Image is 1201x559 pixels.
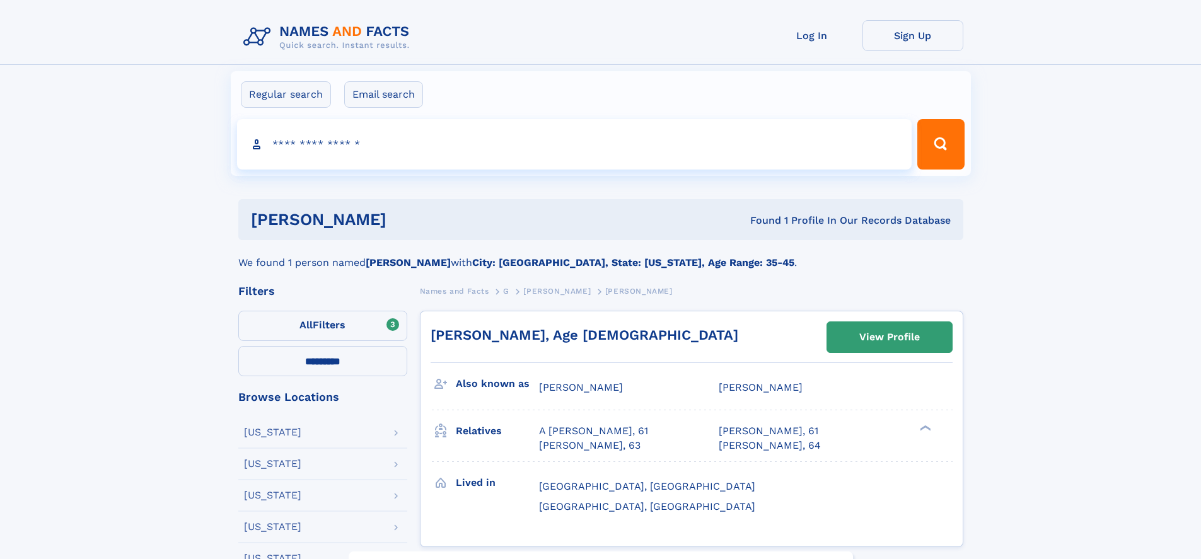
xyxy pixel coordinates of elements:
div: [US_STATE] [244,522,301,532]
span: [GEOGRAPHIC_DATA], [GEOGRAPHIC_DATA] [539,480,755,492]
img: Logo Names and Facts [238,20,420,54]
div: Found 1 Profile In Our Records Database [568,214,951,228]
span: [PERSON_NAME] [523,287,591,296]
div: Browse Locations [238,391,407,403]
a: [PERSON_NAME], 64 [719,439,821,452]
a: G [503,283,509,299]
span: [PERSON_NAME] [605,287,673,296]
a: [PERSON_NAME], 61 [719,424,818,438]
span: [GEOGRAPHIC_DATA], [GEOGRAPHIC_DATA] [539,500,755,512]
h3: Relatives [456,420,539,442]
div: [US_STATE] [244,459,301,469]
span: G [503,287,509,296]
button: Search Button [917,119,964,170]
div: Filters [238,285,407,297]
span: All [299,319,313,331]
span: [PERSON_NAME] [719,381,803,393]
div: [US_STATE] [244,427,301,437]
h3: Also known as [456,373,539,395]
label: Regular search [241,81,331,108]
a: A [PERSON_NAME], 61 [539,424,648,438]
b: [PERSON_NAME] [366,256,451,268]
div: [US_STATE] [244,490,301,500]
a: Log In [762,20,862,51]
a: [PERSON_NAME] [523,283,591,299]
a: Names and Facts [420,283,489,299]
label: Filters [238,311,407,341]
label: Email search [344,81,423,108]
h3: Lived in [456,472,539,493]
a: [PERSON_NAME], 63 [539,439,641,452]
a: [PERSON_NAME], Age [DEMOGRAPHIC_DATA] [431,327,738,343]
a: View Profile [827,322,952,352]
span: [PERSON_NAME] [539,381,623,393]
h1: [PERSON_NAME] [251,212,569,228]
b: City: [GEOGRAPHIC_DATA], State: [US_STATE], Age Range: 35-45 [472,256,794,268]
div: View Profile [859,323,920,352]
a: Sign Up [862,20,963,51]
div: ❯ [917,424,932,432]
input: search input [237,119,912,170]
div: We found 1 person named with . [238,240,963,270]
